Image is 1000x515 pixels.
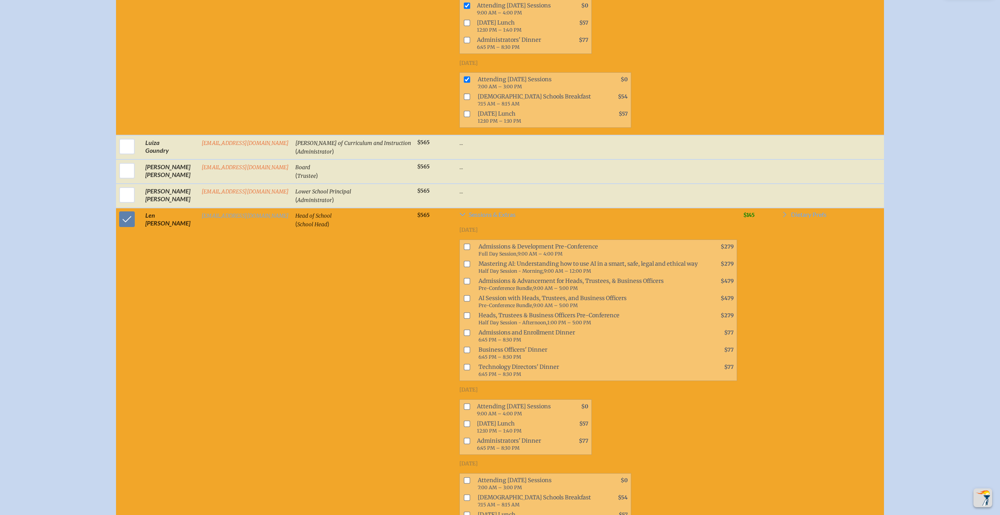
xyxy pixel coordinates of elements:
[478,502,520,508] span: 7:15 AM – 8:15 AM
[417,212,430,218] span: $565
[477,10,522,16] span: 9:00 AM – 4:00 PM
[295,164,310,171] span: Board
[475,91,596,109] span: [DEMOGRAPHIC_DATA] Schools Breakfast
[724,364,734,370] span: $77
[332,196,334,203] span: )
[295,213,332,219] span: Head of School
[475,362,702,379] span: Technology Directors' Dinner
[469,211,516,218] span: Sessions & Extras
[202,213,289,219] a: [EMAIL_ADDRESS][DOMAIN_NAME]
[474,418,557,436] span: [DATE] Lunch
[295,220,297,227] span: (
[475,109,596,126] span: [DATE] Lunch
[478,485,522,490] span: 7:00 AM – 3:00 PM
[477,445,520,451] span: 6:45 PM – 8:30 PM
[479,285,533,291] span: Pre-Conference Bundle,
[475,259,702,276] span: Mastering AI: Understanding how to use AI in a smart, safe, legal and ethical way
[479,251,518,257] span: Full Day Session,
[142,135,198,159] td: Luiza Goundry
[475,492,596,510] span: [DEMOGRAPHIC_DATA] Schools Breakfast
[417,188,430,194] span: $565
[791,211,827,218] span: Dietary Prefs
[724,347,734,353] span: $77
[479,268,544,274] span: Half Day Session - Morning,
[721,278,734,284] span: $479
[547,320,591,325] span: 1:00 PM – 5:00 PM
[474,0,557,18] span: Attending [DATE] Sessions
[477,27,521,33] span: 12:10 PM – 1:40 PM
[475,345,702,362] span: Business Officers' Dinner
[721,295,734,302] span: $479
[295,140,411,147] span: [PERSON_NAME] of Curriculum and Instruction
[475,241,702,259] span: Admissions & Development Pre-Conference
[477,44,520,50] span: 6:45 PM – 8:30 PM
[459,386,478,393] span: [DATE]
[459,139,737,147] p: ...
[518,251,562,257] span: 9:00 AM – 4:00 PM
[579,37,588,43] span: $77
[295,196,297,203] span: (
[295,188,351,195] span: Lower School Principal
[202,140,289,147] a: [EMAIL_ADDRESS][DOMAIN_NAME]
[475,293,702,310] span: AI Session with Heads, Trustees, and Business Officers
[475,276,702,293] span: Admissions & Advancement for Heads, Trustees, & Business Officers
[475,327,702,345] span: Admissions and Enrollment Dinner
[721,312,734,319] span: $279
[479,320,547,325] span: Half Day Session - Afternoon,
[474,18,557,35] span: [DATE] Lunch
[743,212,755,218] span: $145
[724,329,734,336] span: $77
[475,310,702,327] span: Heads, Trustees & Business Officers Pre-Conference
[782,211,827,221] a: Dietary Prefs
[295,172,297,179] span: (
[459,60,478,66] span: [DATE]
[474,401,557,418] span: Attending [DATE] Sessions
[721,243,734,250] span: $279
[579,438,588,444] span: $77
[297,173,316,179] span: Trustee
[475,74,596,91] span: Attending [DATE] Sessions
[297,148,332,155] span: Administrator
[475,475,596,492] span: Attending [DATE] Sessions
[579,420,588,427] span: $57
[459,211,737,221] a: Sessions & Extras
[721,261,734,267] span: $279
[477,428,521,434] span: 12:10 PM – 1:40 PM
[417,139,430,146] span: $565
[477,411,522,417] span: 9:00 AM – 4:00 PM
[297,221,327,228] span: School Head
[621,76,628,83] span: $0
[533,302,578,308] span: 9:00 AM – 5:00 PM
[474,35,557,52] span: Administrators' Dinner
[142,159,198,184] td: [PERSON_NAME] [PERSON_NAME]
[459,460,478,467] span: [DATE]
[579,20,588,26] span: $57
[474,436,557,453] span: Administrators' Dinner
[295,147,297,155] span: (
[581,403,588,410] span: $0
[478,101,520,107] span: 7:15 AM – 8:15 AM
[618,494,628,501] span: $54
[621,477,628,484] span: $0
[202,188,289,195] a: [EMAIL_ADDRESS][DOMAIN_NAME]
[478,118,521,124] span: 12:10 PM – 1:10 PM
[544,268,591,274] span: 9:00 AM – 12:00 PM
[479,354,521,360] span: 6:45 PM – 8:30 PM
[417,163,430,170] span: $565
[975,490,991,506] img: To the top
[459,163,737,171] p: ...
[581,2,588,9] span: $0
[142,184,198,208] td: [PERSON_NAME] [PERSON_NAME]
[479,337,521,343] span: 6:45 PM – 8:30 PM
[459,187,737,195] p: ...
[618,93,628,100] span: $54
[478,84,522,89] span: 7:00 AM – 3:00 PM
[533,285,578,291] span: 9:00 AM – 5:00 PM
[479,371,521,377] span: 6:45 PM – 8:30 PM
[619,111,628,117] span: $57
[332,147,334,155] span: )
[297,197,332,204] span: Administrator
[973,488,992,507] button: Scroll Top
[459,227,478,233] span: [DATE]
[202,164,289,171] a: [EMAIL_ADDRESS][DOMAIN_NAME]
